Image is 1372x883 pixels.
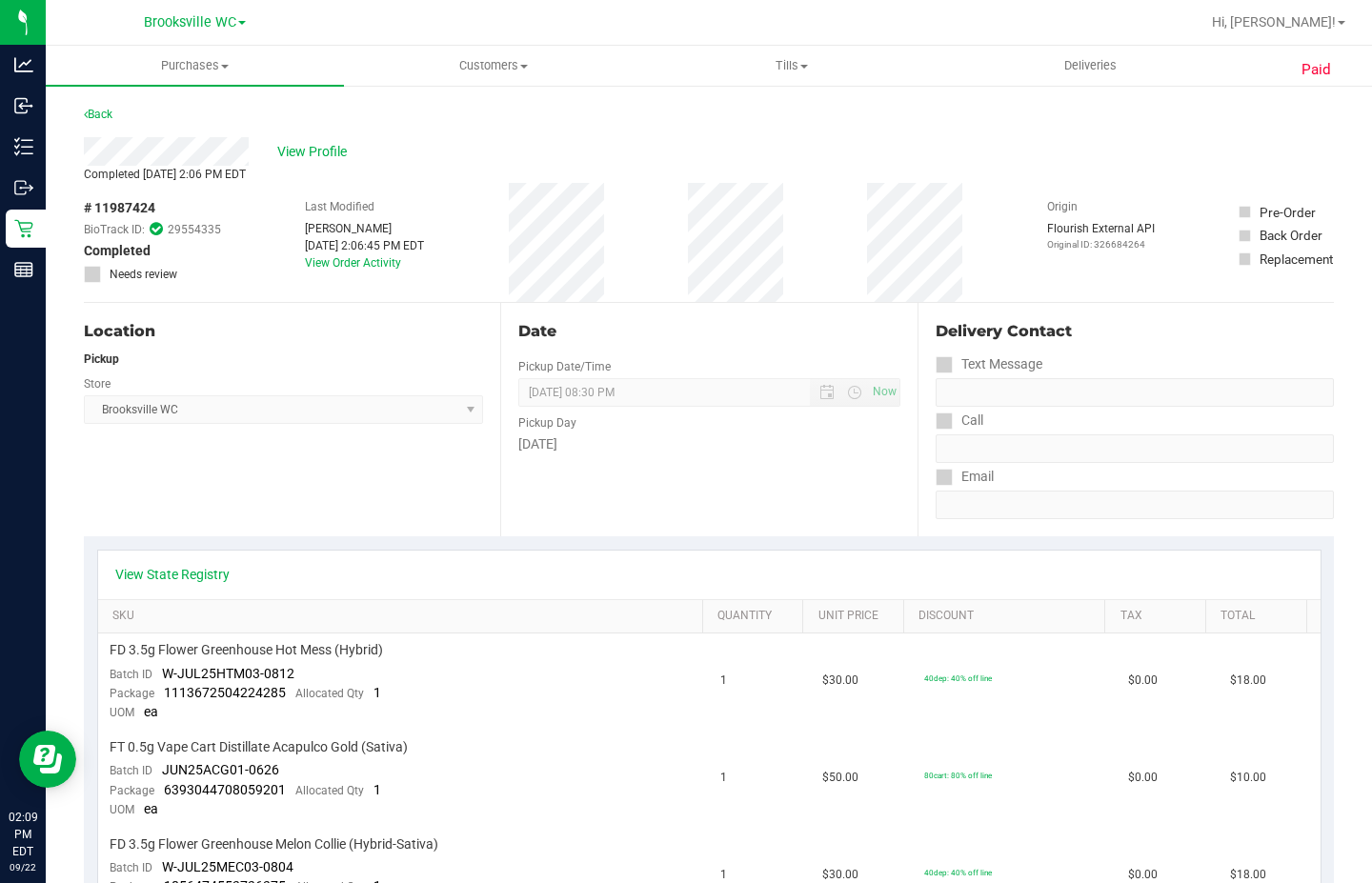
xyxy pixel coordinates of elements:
div: Pre-Order [1260,203,1316,222]
span: Tills [643,57,939,74]
label: Call [936,407,983,434]
div: [DATE] 2:06:45 PM EDT [305,237,424,254]
span: $10.00 [1230,769,1266,787]
span: Hi, [PERSON_NAME]! [1212,14,1336,30]
a: View Order Activity [305,256,401,270]
span: $0.00 [1128,672,1158,690]
p: 09/22 [9,860,37,874]
span: In Sync [150,220,163,238]
a: Quantity [717,609,796,624]
span: $0.00 [1128,769,1158,787]
span: 6393044708059201 [164,782,286,797]
div: Replacement [1260,250,1333,269]
iframe: Resource center [19,731,76,788]
span: ea [144,704,158,719]
div: [DATE] [518,434,899,454]
a: Total [1221,609,1299,624]
input: Format: (999) 999-9999 [936,434,1334,463]
span: Brooksville WC [144,14,236,30]
span: Completed [DATE] 2:06 PM EDT [84,168,246,181]
span: FD 3.5g Flower Greenhouse Melon Collie (Hybrid-Sativa) [110,835,438,853]
span: UOM [110,803,134,816]
span: View Profile [277,142,353,162]
label: Pickup Day [518,414,576,431]
span: Customers [345,57,641,74]
span: Deliveries [1039,57,1142,74]
inline-svg: Retail [14,219,33,238]
span: FT 0.5g Vape Cart Distillate Acapulco Gold (Sativa) [110,738,408,756]
span: 1 [373,782,381,797]
span: 1 [720,672,727,690]
label: Origin [1047,198,1078,215]
span: BioTrack ID: [84,221,145,238]
span: $30.00 [822,672,858,690]
div: [PERSON_NAME] [305,220,424,237]
span: Paid [1301,59,1331,81]
inline-svg: Analytics [14,55,33,74]
span: ea [144,801,158,816]
div: Delivery Contact [936,320,1334,343]
p: Original ID: 326684264 [1047,237,1155,251]
inline-svg: Inbound [14,96,33,115]
inline-svg: Inventory [14,137,33,156]
span: # 11987424 [84,198,155,218]
span: W-JUL25HTM03-0812 [162,666,294,681]
span: UOM [110,706,134,719]
div: Location [84,320,483,343]
a: Purchases [46,46,344,86]
inline-svg: Reports [14,260,33,279]
span: $18.00 [1230,672,1266,690]
div: Date [518,320,899,343]
p: 02:09 PM EDT [9,809,37,860]
a: Deliveries [941,46,1240,86]
a: Discount [918,609,1098,624]
a: Unit Price [818,609,897,624]
span: 29554335 [168,221,221,238]
span: 1113672504224285 [164,685,286,700]
span: 1 [373,685,381,700]
a: SKU [112,609,695,624]
label: Last Modified [305,198,374,215]
span: 40dep: 40% off line [924,673,992,683]
span: Allocated Qty [295,784,364,797]
a: Tills [642,46,940,86]
strong: Pickup [84,352,119,366]
span: JUN25ACG01-0626 [162,762,279,777]
label: Pickup Date/Time [518,358,611,375]
inline-svg: Outbound [14,178,33,197]
a: View State Registry [115,565,230,584]
span: FD 3.5g Flower Greenhouse Hot Mess (Hybrid) [110,641,383,659]
span: Batch ID [110,764,152,777]
label: Email [936,463,994,491]
span: Batch ID [110,668,152,681]
span: Needs review [110,266,177,283]
a: Back [84,108,112,121]
input: Format: (999) 999-9999 [936,378,1334,407]
span: Allocated Qty [295,687,364,700]
span: 40dep: 40% off line [924,868,992,877]
span: 1 [720,769,727,787]
label: Text Message [936,351,1042,378]
a: Customers [344,46,642,86]
span: Package [110,784,154,797]
span: W-JUL25MEC03-0804 [162,859,293,874]
a: Tax [1120,609,1199,624]
span: Completed [84,241,151,261]
label: Store [84,375,111,392]
div: Back Order [1260,226,1322,245]
span: Purchases [46,57,344,74]
span: Package [110,687,154,700]
span: $50.00 [822,769,858,787]
span: 80cart: 80% off line [924,771,992,780]
div: Flourish External API [1047,220,1155,251]
span: Batch ID [110,861,152,874]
